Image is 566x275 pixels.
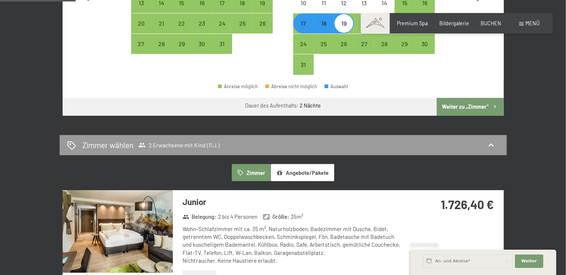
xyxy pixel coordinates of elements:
button: Zimmer [232,164,271,181]
div: Mon Aug 17 2026 [293,13,313,33]
div: Mon Aug 31 2026 [293,54,313,74]
div: 29 [395,41,414,60]
div: 24 [294,41,313,60]
a: Bildergalerie [439,20,469,26]
div: Mon Jul 27 2026 [131,34,151,54]
img: mss_renderimg.php [63,190,173,273]
div: Anreise möglich [314,34,334,54]
span: 2 bis 4 Personen [218,213,257,221]
div: 18 [314,20,333,39]
div: Fri Aug 21 2026 [374,13,394,33]
div: Wed Aug 26 2026 [334,34,354,54]
div: 29 [172,41,191,60]
div: Tue Aug 25 2026 [314,34,334,54]
div: 22 [172,20,191,39]
div: 19 [335,20,353,39]
span: Schnellanfrage [410,242,438,247]
div: Anreise möglich [354,13,374,33]
div: Sat Aug 22 2026 [395,13,415,33]
div: Anreise möglich [293,13,313,33]
div: Anreise möglich [293,34,313,54]
div: Tue Jul 21 2026 [151,13,171,33]
strong: Belegung : [183,213,216,221]
div: Anreise möglich [212,13,232,33]
span: Menü [526,20,540,26]
div: 20 [132,20,151,39]
div: Anreise möglich [415,34,435,54]
strong: 1.726,40 € [441,197,494,211]
div: Anreise möglich [395,13,415,33]
div: Anreise möglich [212,34,232,54]
div: Anreise möglich [252,13,272,33]
div: Wed Aug 19 2026 [334,13,354,33]
div: Anreise möglich [192,13,212,33]
div: Anreise möglich [218,84,258,89]
h2: Zimmer wählen [82,140,133,150]
div: 30 [415,41,434,60]
button: Angebote/Pakete [271,164,334,181]
div: Anreise möglich [415,13,435,33]
div: Anreise möglich [334,34,354,54]
button: Weiter [515,255,543,268]
div: 27 [132,41,151,60]
span: 2 Erwachsene mit Kind (11 J.) [138,141,219,149]
div: 28 [152,41,171,60]
div: 26 [253,20,272,39]
a: BUCHEN [481,20,501,26]
div: 24 [213,20,231,39]
span: Premium Spa [397,20,428,26]
div: Anreise möglich [232,13,252,33]
div: Sun Jul 26 2026 [252,13,272,33]
div: Mon Aug 24 2026 [293,34,313,54]
div: Sun Aug 23 2026 [415,13,435,33]
div: Sun Aug 30 2026 [415,34,435,54]
div: Anreise möglich [171,34,192,54]
button: Weiter zu „Zimmer“ [437,98,503,116]
div: 30 [193,41,211,60]
div: 27 [355,41,373,60]
div: Auswahl [325,84,348,89]
div: Anreise möglich [151,34,171,54]
div: Fri Aug 28 2026 [374,34,394,54]
div: Anreise möglich [171,13,192,33]
div: Anreise möglich [314,13,334,33]
div: Anreise möglich [334,13,354,33]
div: Thu Aug 27 2026 [354,34,374,54]
div: 17 [294,20,313,39]
div: Thu Jul 23 2026 [192,13,212,33]
div: 25 [233,20,252,39]
div: Sat Aug 29 2026 [395,34,415,54]
div: Wohn-Schlafzimmer mit ca. 35 m², Naturholzboden, Badezimmer mit Dusche, Bidet, getrenntem WC, Dop... [183,225,404,265]
div: Anreise möglich [131,34,151,54]
div: Anreise möglich [374,13,394,33]
div: Anreise möglich [374,34,394,54]
div: 26 [335,41,353,60]
div: Mon Jul 20 2026 [131,13,151,33]
div: Tue Aug 18 2026 [314,13,334,33]
div: Anreise möglich [395,34,415,54]
div: 20 [355,20,373,39]
b: 2 Nächte [300,102,321,109]
div: Wed Jul 29 2026 [171,34,192,54]
div: Dauer des Aufenthalts: [245,102,321,109]
div: Wed Jul 22 2026 [171,13,192,33]
div: Anreise möglich [354,34,374,54]
span: Weiter [521,258,537,264]
div: 23 [193,20,211,39]
strong: Größe : [263,213,289,221]
div: Sat Jul 25 2026 [232,13,252,33]
div: Anreise möglich [131,13,151,33]
div: 31 [294,62,313,80]
div: Anreise möglich [151,13,171,33]
div: Fri Jul 31 2026 [212,34,232,54]
h3: Junior [183,196,404,208]
div: Abreise nicht möglich [265,84,317,89]
div: Thu Aug 20 2026 [354,13,374,33]
div: Anreise möglich [293,54,313,74]
div: Anreise möglich [192,34,212,54]
div: 31 [213,41,231,60]
div: 25 [314,41,333,60]
div: Tue Jul 28 2026 [151,34,171,54]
